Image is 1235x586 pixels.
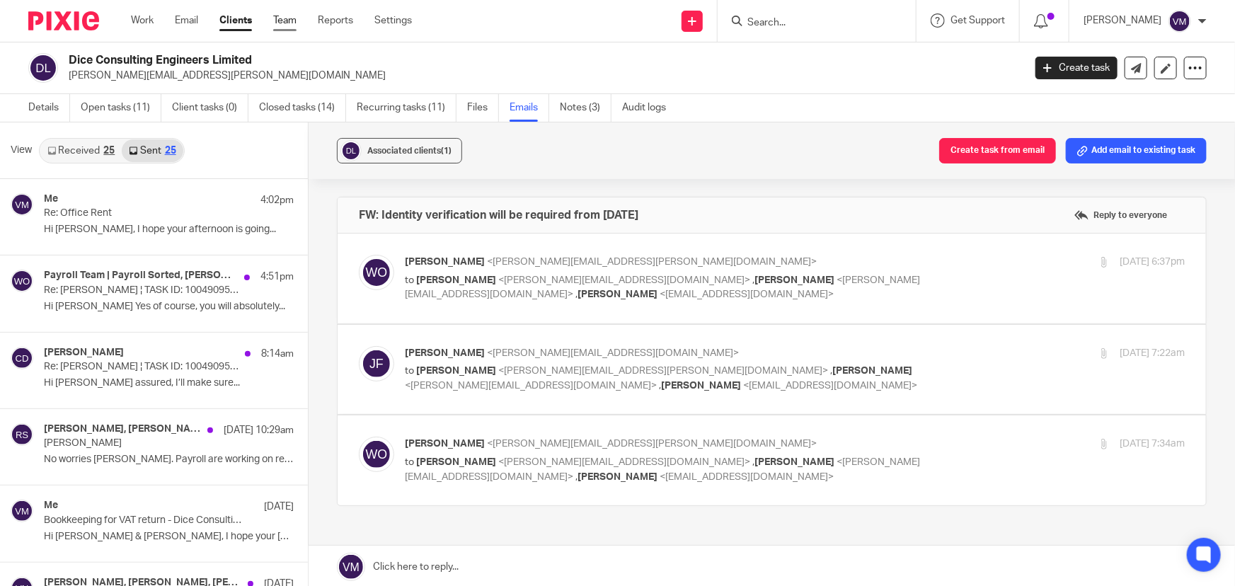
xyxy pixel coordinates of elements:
[11,347,33,369] img: svg%3E
[405,439,485,449] span: [PERSON_NAME]
[578,472,657,482] span: [PERSON_NAME]
[359,208,638,222] h4: FW: Identity verification will be required from [DATE]
[44,377,294,389] p: Hi [PERSON_NAME] assured, I’ll make sure...
[28,11,99,30] img: Pixie
[175,13,198,28] a: Email
[939,138,1056,163] button: Create task from email
[44,207,244,219] p: Re: Office Rent
[122,139,183,162] a: Sent25
[260,270,294,284] p: 4:51pm
[44,224,294,236] p: Hi [PERSON_NAME], I hope your afternoon is going...
[622,94,677,122] a: Audit logs
[661,381,741,391] span: [PERSON_NAME]
[1071,205,1171,226] label: Reply to everyone
[44,285,244,297] p: Re: [PERSON_NAME] ¦ TASK ID: 10049095318
[357,94,456,122] a: Recurring tasks (11)
[405,275,414,285] span: to
[359,255,394,290] img: svg%3E
[405,257,485,267] span: [PERSON_NAME]
[441,146,452,155] span: (1)
[44,531,294,543] p: Hi [PERSON_NAME] & [PERSON_NAME], I hope your [DATE] is...
[743,381,917,391] span: <[EMAIL_ADDRESS][DOMAIN_NAME]>
[560,94,611,122] a: Notes (3)
[405,457,920,482] span: <[PERSON_NAME][EMAIL_ADDRESS][DOMAIN_NAME]>
[69,69,1014,83] p: [PERSON_NAME][EMAIL_ADDRESS][PERSON_NAME][DOMAIN_NAME]
[405,348,485,358] span: [PERSON_NAME]
[498,275,750,285] span: <[PERSON_NAME][EMAIL_ADDRESS][DOMAIN_NAME]>
[28,94,70,122] a: Details
[1168,10,1191,33] img: svg%3E
[44,193,58,205] h4: Me
[498,366,828,376] span: <[PERSON_NAME][EMAIL_ADDRESS][PERSON_NAME][DOMAIN_NAME]>
[575,472,578,482] span: ,
[44,500,58,512] h4: Me
[219,13,252,28] a: Clients
[1084,13,1161,28] p: [PERSON_NAME]
[830,366,832,376] span: ,
[367,146,452,155] span: Associated clients
[44,361,244,373] p: Re: [PERSON_NAME] ¦ TASK ID: 10049095318
[416,366,496,376] span: [PERSON_NAME]
[44,270,237,282] h4: Payroll Team | Payroll Sorted, [PERSON_NAME], [PERSON_NAME]
[1120,346,1185,361] p: [DATE] 7:22am
[131,13,154,28] a: Work
[340,140,362,161] img: svg%3E
[260,193,294,207] p: 4:02pm
[273,13,297,28] a: Team
[754,457,834,467] span: [PERSON_NAME]
[69,53,825,68] h2: Dice Consulting Engineers Limited
[44,515,244,527] p: Bookkeeping for VAT return - Dice Consulting Engineers Limited
[754,275,834,285] span: [PERSON_NAME]
[259,94,346,122] a: Closed tasks (14)
[28,53,58,83] img: svg%3E
[498,457,750,467] span: <[PERSON_NAME][EMAIL_ADDRESS][DOMAIN_NAME]>
[44,454,294,466] p: No worries [PERSON_NAME]. Payroll are working on review...
[264,500,294,514] p: [DATE]
[950,16,1005,25] span: Get Support
[11,143,32,158] span: View
[44,437,244,449] p: [PERSON_NAME]
[660,289,834,299] span: <[EMAIL_ADDRESS][DOMAIN_NAME]>
[1035,57,1118,79] a: Create task
[746,17,873,30] input: Search
[510,94,549,122] a: Emails
[359,346,394,381] img: svg%3E
[416,457,496,467] span: [PERSON_NAME]
[44,423,200,435] h4: [PERSON_NAME], [PERSON_NAME], [PERSON_NAME]
[359,437,394,472] img: svg%3E
[578,289,657,299] span: [PERSON_NAME]
[1120,255,1185,270] p: [DATE] 6:37pm
[752,275,754,285] span: ,
[81,94,161,122] a: Open tasks (11)
[405,366,414,376] span: to
[1066,138,1207,163] button: Add email to existing task
[487,348,739,358] span: <[PERSON_NAME][EMAIL_ADDRESS][DOMAIN_NAME]>
[467,94,499,122] a: Files
[659,381,661,391] span: ,
[318,13,353,28] a: Reports
[261,347,294,361] p: 8:14am
[1120,437,1185,452] p: [DATE] 7:34am
[40,139,122,162] a: Received25
[660,472,834,482] span: <[EMAIL_ADDRESS][DOMAIN_NAME]>
[11,500,33,522] img: svg%3E
[752,457,754,467] span: ,
[11,270,33,292] img: svg%3E
[172,94,248,122] a: Client tasks (0)
[416,275,496,285] span: [PERSON_NAME]
[224,423,294,437] p: [DATE] 10:29am
[337,138,462,163] button: Associated clients(1)
[44,301,294,313] p: Hi [PERSON_NAME] Yes of course, you will absolutely...
[405,457,414,467] span: to
[44,347,124,359] h4: [PERSON_NAME]
[374,13,412,28] a: Settings
[165,146,176,156] div: 25
[487,439,817,449] span: <[PERSON_NAME][EMAIL_ADDRESS][PERSON_NAME][DOMAIN_NAME]>
[405,381,657,391] span: <[PERSON_NAME][EMAIL_ADDRESS][DOMAIN_NAME]>
[832,366,912,376] span: [PERSON_NAME]
[575,289,578,299] span: ,
[11,193,33,216] img: svg%3E
[487,257,817,267] span: <[PERSON_NAME][EMAIL_ADDRESS][PERSON_NAME][DOMAIN_NAME]>
[11,423,33,446] img: svg%3E
[103,146,115,156] div: 25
